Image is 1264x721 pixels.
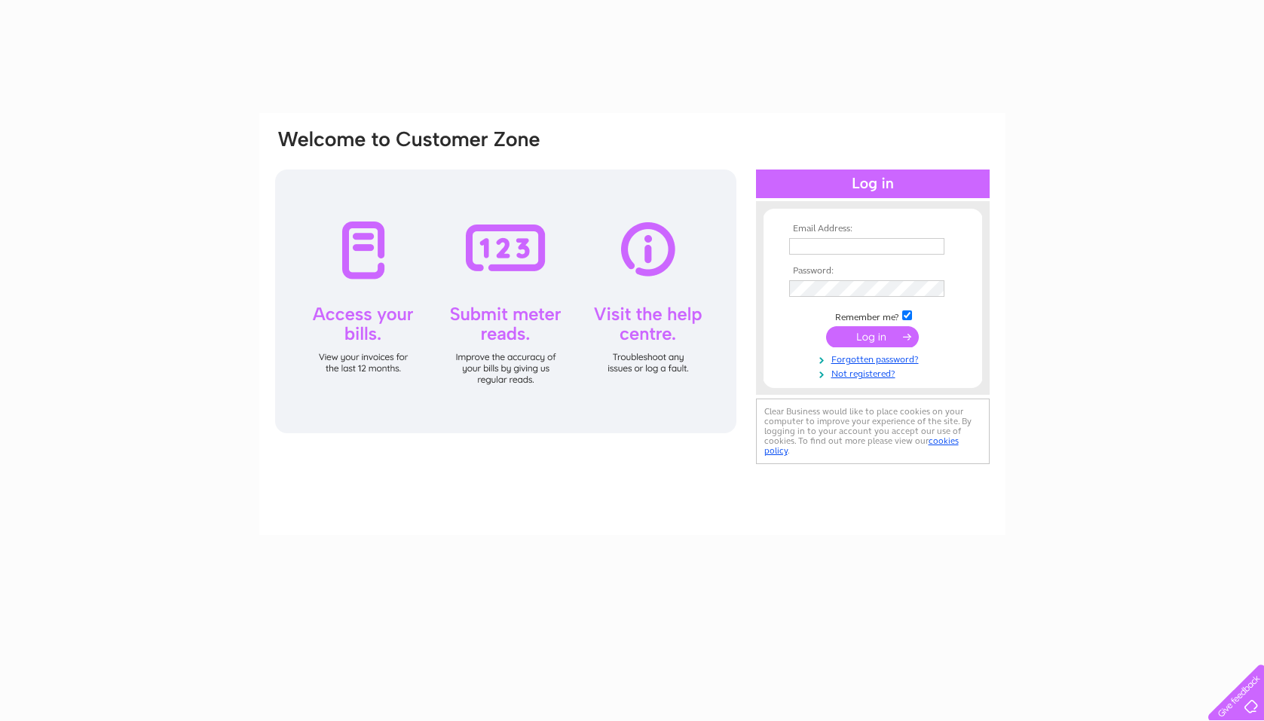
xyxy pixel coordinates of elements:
th: Email Address: [785,224,960,234]
input: Submit [826,326,919,347]
a: Forgotten password? [789,351,960,365]
td: Remember me? [785,308,960,323]
a: Not registered? [789,365,960,380]
th: Password: [785,266,960,276]
div: Clear Business would like to place cookies on your computer to improve your experience of the sit... [756,399,990,464]
a: cookies policy [764,435,959,456]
